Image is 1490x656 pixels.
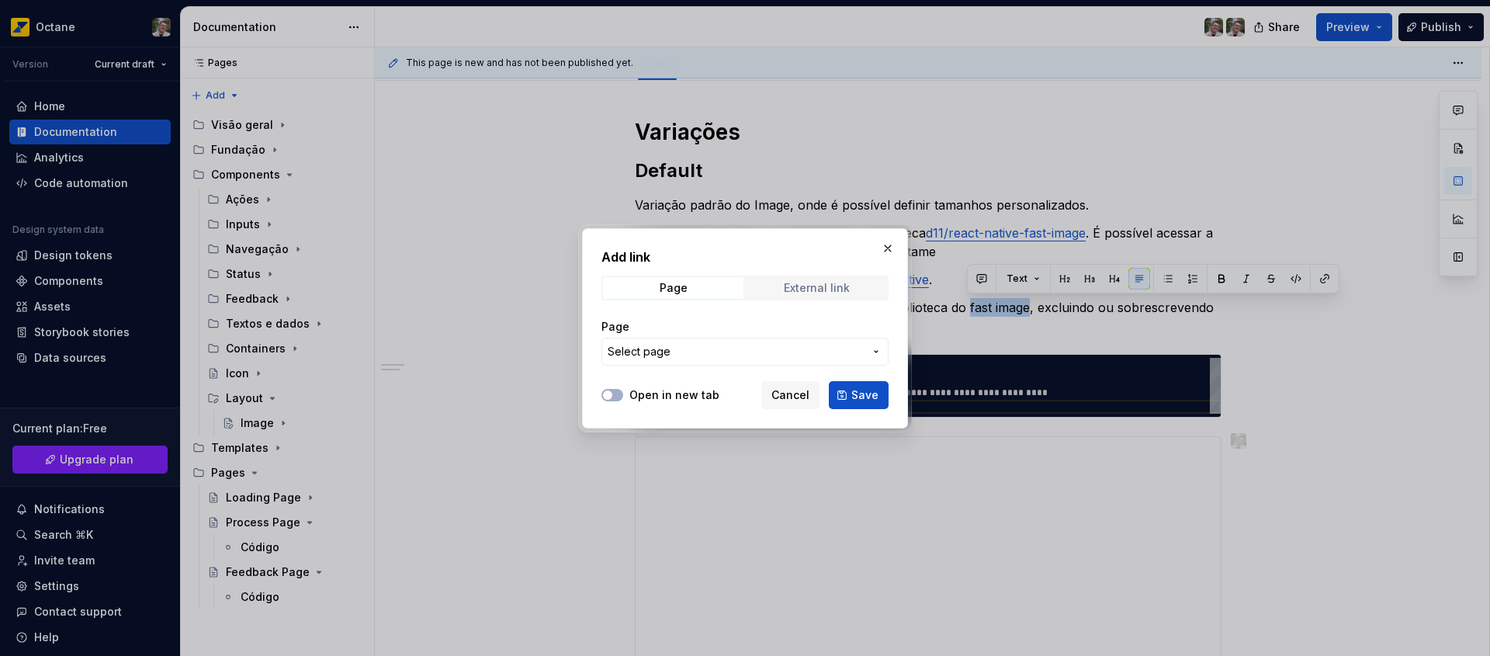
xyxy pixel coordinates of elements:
button: Save [829,381,889,409]
label: Open in new tab [629,387,719,403]
span: Cancel [771,387,809,403]
h2: Add link [601,248,889,266]
label: Page [601,319,629,335]
button: Select page [601,338,889,366]
span: Save [851,387,878,403]
span: Select page [608,344,670,359]
button: Cancel [761,381,819,409]
div: External link [784,282,850,294]
div: Page [660,282,688,294]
